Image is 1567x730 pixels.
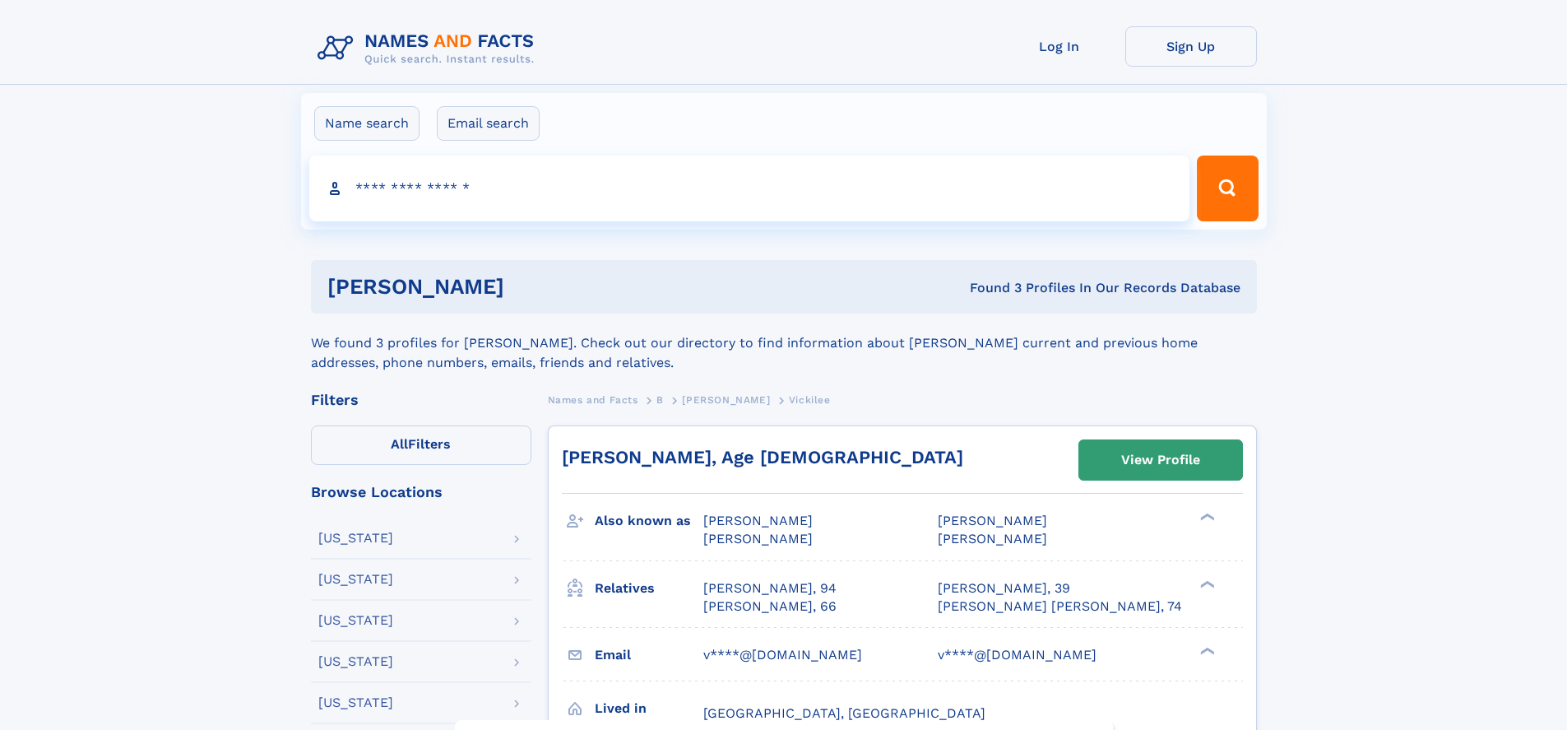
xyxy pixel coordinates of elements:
div: Found 3 Profiles In Our Records Database [737,279,1240,297]
a: [PERSON_NAME], 94 [703,579,837,597]
div: [US_STATE] [318,614,393,627]
h3: Lived in [595,695,703,723]
div: ❯ [1196,579,1216,589]
a: [PERSON_NAME], 39 [938,579,1070,597]
span: [PERSON_NAME] [938,531,1047,546]
div: ❯ [1196,512,1216,523]
h3: Email [595,641,703,669]
div: [US_STATE] [318,573,393,586]
div: Filters [311,393,531,407]
a: B [656,389,664,410]
span: Vickilee [789,394,831,406]
div: [US_STATE] [318,532,393,545]
a: Log In [994,26,1125,67]
div: View Profile [1121,441,1200,479]
label: Filters [311,425,531,465]
input: search input [309,156,1190,221]
a: Names and Facts [548,389,638,410]
a: View Profile [1079,440,1242,480]
label: Name search [314,106,420,141]
span: [PERSON_NAME] [682,394,770,406]
span: [PERSON_NAME] [703,531,813,546]
div: ❯ [1196,645,1216,656]
div: [US_STATE] [318,696,393,709]
a: [PERSON_NAME] [682,389,770,410]
span: [PERSON_NAME] [703,513,813,528]
a: [PERSON_NAME], Age [DEMOGRAPHIC_DATA] [562,447,963,467]
a: Sign Up [1125,26,1257,67]
div: We found 3 profiles for [PERSON_NAME]. Check out our directory to find information about [PERSON_... [311,314,1257,373]
h1: [PERSON_NAME] [327,277,737,297]
span: All [391,436,408,452]
img: Logo Names and Facts [311,26,548,71]
h3: Also known as [595,507,703,535]
label: Email search [437,106,540,141]
div: Browse Locations [311,485,531,500]
button: Search Button [1197,156,1258,221]
span: [PERSON_NAME] [938,513,1047,528]
span: B [656,394,664,406]
div: [US_STATE] [318,655,393,668]
a: [PERSON_NAME] [PERSON_NAME], 74 [938,597,1182,616]
h3: Relatives [595,574,703,602]
a: [PERSON_NAME], 66 [703,597,837,616]
span: [GEOGRAPHIC_DATA], [GEOGRAPHIC_DATA] [703,705,985,721]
